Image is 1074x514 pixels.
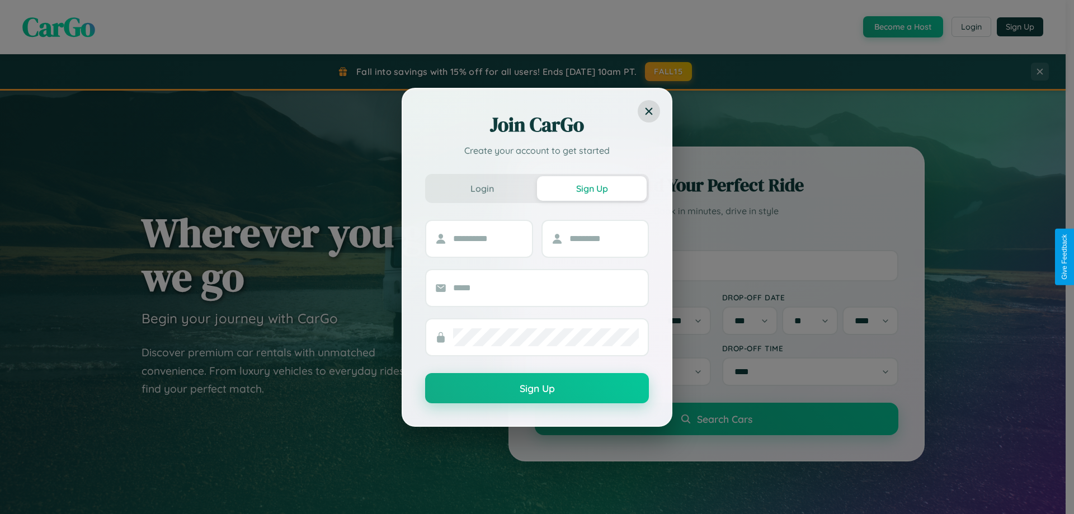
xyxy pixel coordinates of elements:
[425,111,649,138] h2: Join CarGo
[427,176,537,201] button: Login
[537,176,647,201] button: Sign Up
[425,373,649,403] button: Sign Up
[425,144,649,157] p: Create your account to get started
[1061,234,1068,280] div: Give Feedback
